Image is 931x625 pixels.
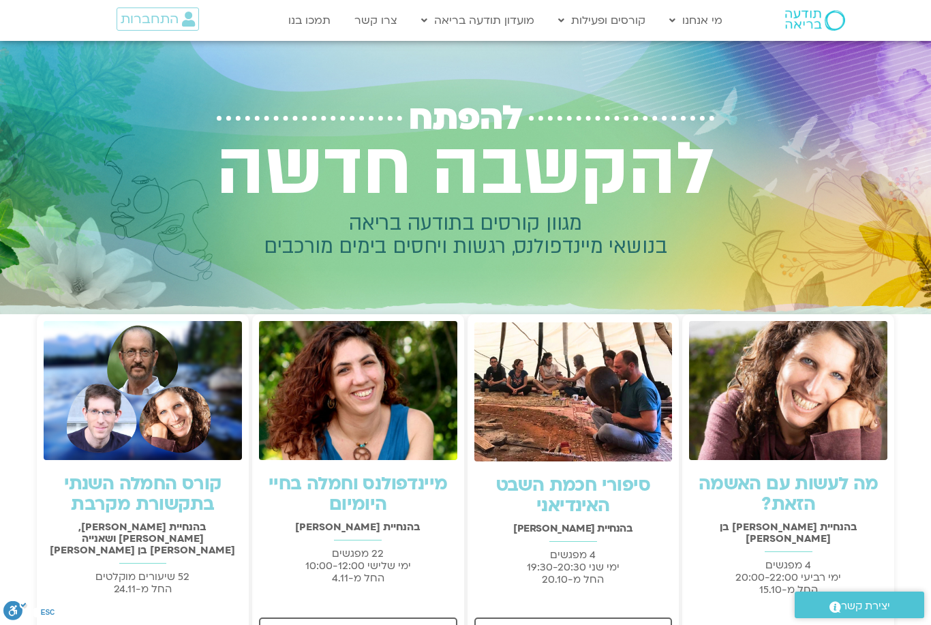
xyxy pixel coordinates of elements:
h2: מגוון קורסים בתודעה בריאה בנושאי מיינדפולנס, רגשות ויחסים בימים מורכבים [198,212,733,258]
a: מה לעשות עם האשמה הזאת? [699,472,879,517]
h2: בהנחיית [PERSON_NAME] [474,523,673,534]
p: 22 מפגשים ימי שלישי 10:00-12:00 החל מ-4.11 [259,547,457,584]
a: צרו קשר [348,7,404,33]
h2: בהנחיית [PERSON_NAME] [259,521,457,533]
a: מיינדפולנס וחמלה בחיי היומיום [269,472,447,517]
span: להפתח [409,99,522,138]
h2: בהנחיית [PERSON_NAME] בן [PERSON_NAME] [689,521,887,545]
a: מועדון תודעה בריאה [414,7,541,33]
a: תמכו בנו [281,7,337,33]
p: 4 מפגשים ימי שני 19:30-20:30 [474,549,673,585]
a: קורס החמלה השנתי בתקשורת מקרבת [64,472,221,517]
h2: להקשבה חדשה [198,128,733,212]
p: 4 מפגשים ימי רביעי 20:00-22:00 החל מ-15.10 [689,559,887,596]
img: תודעה בריאה [785,10,845,31]
h2: בהנחיית [PERSON_NAME], [PERSON_NAME] ושאנייה [PERSON_NAME] בן [PERSON_NAME] [44,521,242,556]
a: יצירת קשר [795,592,924,618]
a: סיפורי חכמת השבט האינדיאני [496,473,650,518]
span: התחברות [121,12,179,27]
a: מי אנחנו [662,7,729,33]
a: התחברות [117,7,199,31]
p: 52 שיעורים מוקלטים החל מ-24.11 [44,570,242,595]
span: החל מ-20.10 [542,573,604,586]
span: יצירת קשר [841,597,890,615]
a: קורסים ופעילות [551,7,652,33]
